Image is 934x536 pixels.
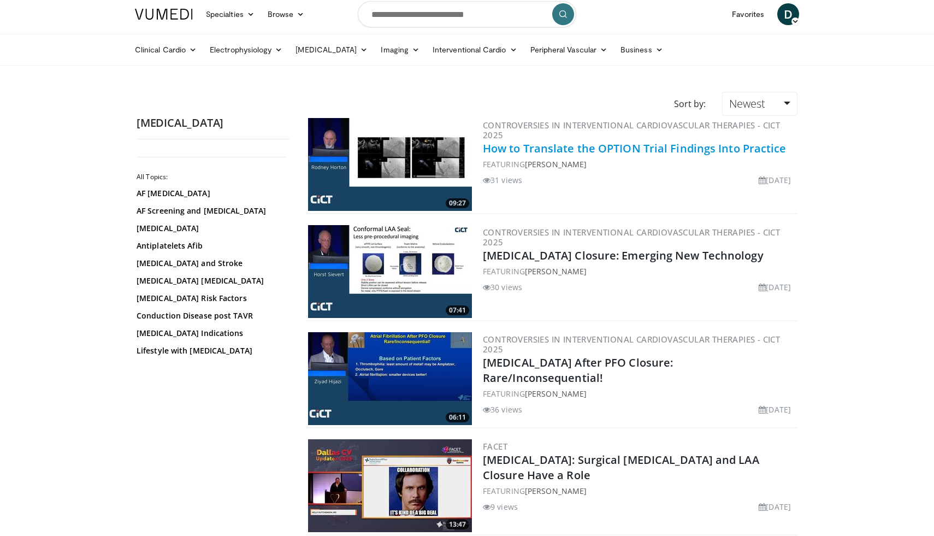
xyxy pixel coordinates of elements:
[759,404,791,415] li: [DATE]
[203,39,289,61] a: Electrophysiology
[308,332,472,425] a: 06:11
[483,485,795,497] div: FEATURING
[525,486,587,496] a: [PERSON_NAME]
[483,266,795,277] div: FEATURING
[308,225,472,318] img: 140c98b5-fb69-4d15-852c-7ee5c8c0af4e.300x170_q85_crop-smart_upscale.jpg
[614,39,670,61] a: Business
[261,3,311,25] a: Browse
[128,39,203,61] a: Clinical Cardio
[137,345,284,356] a: Lifestyle with [MEDICAL_DATA]
[308,439,472,532] img: ff3c0591-929c-4b8c-9439-91eedf599ba7.300x170_q85_crop-smart_upscale.jpg
[137,116,289,130] h2: [MEDICAL_DATA]
[483,388,795,399] div: FEATURING
[483,248,764,263] a: [MEDICAL_DATA] Closure: Emerging New Technology
[308,439,472,532] a: 13:47
[308,332,472,425] img: b12321c9-7372-4907-bd3a-2be7b94a278d.300x170_q85_crop-smart_upscale.jpg
[135,9,193,20] img: VuMedi Logo
[722,92,797,116] a: Newest
[483,281,522,293] li: 30 views
[137,293,284,304] a: [MEDICAL_DATA] Risk Factors
[308,118,472,211] a: 09:27
[483,141,787,156] a: How to Translate the OPTION Trial Findings Into Practice
[137,223,284,234] a: [MEDICAL_DATA]
[374,39,426,61] a: Imaging
[524,39,614,61] a: Peripheral Vascular
[525,266,587,276] a: [PERSON_NAME]
[137,188,284,199] a: AF [MEDICAL_DATA]
[483,158,795,170] div: FEATURING
[483,452,759,482] a: [MEDICAL_DATA]: Surgical [MEDICAL_DATA] and LAA Closure Have a Role
[525,388,587,399] a: [PERSON_NAME]
[759,281,791,293] li: [DATE]
[137,205,284,216] a: AF Screening and [MEDICAL_DATA]
[289,39,374,61] a: [MEDICAL_DATA]
[759,501,791,513] li: [DATE]
[137,240,284,251] a: Antiplatelets Afib
[483,501,518,513] li: 9 views
[308,118,472,211] img: 4fc1c8ca-a872-49b0-bb78-635e539c8379.300x170_q85_crop-smart_upscale.jpg
[137,258,284,269] a: [MEDICAL_DATA] and Stroke
[446,305,469,315] span: 07:41
[483,174,522,186] li: 31 views
[725,3,771,25] a: Favorites
[426,39,524,61] a: Interventional Cardio
[483,120,780,140] a: Controversies in Interventional Cardiovascular Therapies - CICT 2025
[777,3,799,25] a: D
[483,334,780,355] a: Controversies in Interventional Cardiovascular Therapies - CICT 2025
[199,3,261,25] a: Specialties
[483,355,673,385] a: [MEDICAL_DATA] After PFO Closure: Rare/Inconsequential!
[446,198,469,208] span: 09:27
[137,275,284,286] a: [MEDICAL_DATA] [MEDICAL_DATA]
[759,174,791,186] li: [DATE]
[446,520,469,529] span: 13:47
[483,404,522,415] li: 36 views
[666,92,714,116] div: Sort by:
[308,225,472,318] a: 07:41
[137,328,284,339] a: [MEDICAL_DATA] Indications
[729,96,765,111] span: Newest
[358,1,576,27] input: Search topics, interventions
[483,441,507,452] a: FACET
[525,159,587,169] a: [PERSON_NAME]
[137,173,287,181] h2: All Topics:
[446,413,469,422] span: 06:11
[483,227,780,248] a: Controversies in Interventional Cardiovascular Therapies - CICT 2025
[137,310,284,321] a: Conduction Disease post TAVR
